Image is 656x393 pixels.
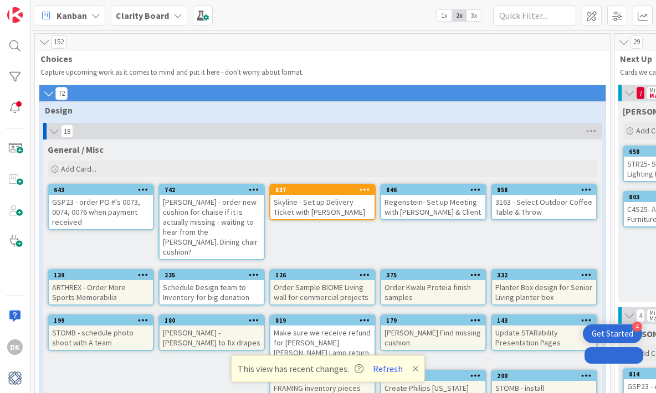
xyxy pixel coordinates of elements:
[497,372,596,380] div: 200
[492,185,596,219] div: 8583163 - Select Outdoor Coffee Table & Throw
[40,53,596,64] span: Choices
[381,316,485,350] div: 179[PERSON_NAME] Find missing cushion
[49,325,153,350] div: STOMB - schedule photo shoot with A team
[54,317,153,324] div: 199
[386,186,485,194] div: 846
[386,317,485,324] div: 179
[49,185,153,195] div: 643
[45,105,592,116] span: Design
[165,271,264,279] div: 235
[493,6,576,25] input: Quick Filter...
[492,325,596,350] div: Update STARability Presentation Pages
[275,186,375,194] div: 837
[437,10,452,21] span: 1x
[270,185,375,219] div: 837Skyline - Set up Delivery Ticket with [PERSON_NAME]
[165,186,264,194] div: 742
[270,325,375,360] div: Make sure we receive refund for [PERSON_NAME] [PERSON_NAME] Lamp return
[49,270,153,304] div: 139ARTHREX - Order More Sports Memorabilia
[275,271,375,279] div: 126
[40,68,604,77] p: Capture upcoming work as it comes to mind and put it here - don't worry about format.
[497,317,596,324] div: 143
[492,371,596,381] div: 200
[160,270,264,280] div: 235
[270,316,375,325] div: 819
[160,325,264,350] div: [PERSON_NAME] - [PERSON_NAME] to fix drapes
[381,316,485,325] div: 179
[270,280,375,304] div: Order Sample BIOME Living wall for commercial projects
[497,271,596,279] div: 332
[160,280,264,304] div: Schedule Design team to Inventory for big donation
[49,280,153,304] div: ARTHREX - Order More Sports Memorabilia
[270,270,375,280] div: 126
[381,270,485,280] div: 375
[381,325,485,350] div: [PERSON_NAME] Find missing cushion
[492,280,596,304] div: Planter Box design for Senior Living planter box
[270,270,375,304] div: 126Order Sample BIOME Living wall for commercial projects
[270,195,375,219] div: Skyline - Set up Delivery Ticket with [PERSON_NAME]
[160,270,264,304] div: 235Schedule Design team to Inventory for big donation
[7,370,23,386] img: avatar
[275,317,375,324] div: 819
[492,270,596,280] div: 332
[165,317,264,324] div: 180
[452,10,467,21] span: 2x
[492,316,596,325] div: 143
[49,316,153,350] div: 199STOMB - schedule photo shoot with A team
[49,195,153,229] div: GSP23 - order PO #'s 0073, 0074, 0076 when payment received
[49,316,153,325] div: 199
[48,144,104,155] span: General / Misc
[51,35,66,49] span: 152
[583,324,642,343] div: Open Get Started checklist, remaining modules: 4
[467,10,481,21] span: 3x
[492,195,596,219] div: 3163 - Select Outdoor Coffee Table & Throw
[381,185,485,195] div: 846
[160,185,264,195] div: 742
[381,185,485,219] div: 846Regenstein- Set up Meeting with [PERSON_NAME] & Client
[492,316,596,350] div: 143Update STARability Presentation Pages
[160,185,264,259] div: 742[PERSON_NAME] - order new cushion for chaise if it is actually missing - waiting to hear from ...
[386,271,485,279] div: 375
[636,86,645,100] span: 7
[54,271,153,279] div: 139
[492,270,596,304] div: 332Planter Box design for Senior Living planter box
[57,9,87,22] span: Kanban
[381,371,485,381] div: 128
[270,316,375,360] div: 819Make sure we receive refund for [PERSON_NAME] [PERSON_NAME] Lamp return
[636,309,645,322] span: 4
[7,339,23,355] div: DK
[160,316,264,350] div: 180[PERSON_NAME] - [PERSON_NAME] to fix drapes
[61,125,73,138] span: 18
[49,185,153,229] div: 643GSP23 - order PO #'s 0073, 0074, 0076 when payment received
[386,372,485,380] div: 128
[497,186,596,194] div: 858
[381,280,485,304] div: Order Kwalu Proteia finish samples
[369,361,407,376] button: Refresh
[238,362,363,375] span: This view has recent changes.
[631,35,643,49] span: 29
[160,316,264,325] div: 180
[632,322,642,332] div: 4
[492,185,596,195] div: 858
[55,87,68,100] span: 72
[7,7,23,23] img: Visit kanbanzone.com
[270,185,375,195] div: 837
[61,164,96,174] span: Add Card...
[49,270,153,280] div: 139
[54,186,153,194] div: 643
[160,195,264,259] div: [PERSON_NAME] - order new cushion for chaise if it is actually missing - waiting to hear from the...
[116,10,169,21] b: Clarity Board
[592,328,633,339] div: Get Started
[381,195,485,219] div: Regenstein- Set up Meeting with [PERSON_NAME] & Client
[381,270,485,304] div: 375Order Kwalu Proteia finish samples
